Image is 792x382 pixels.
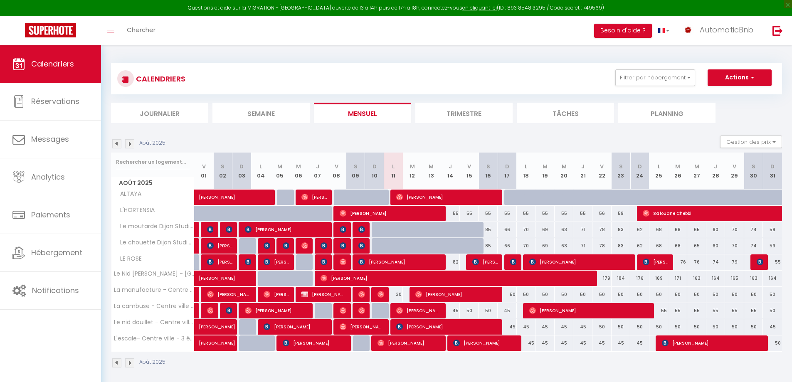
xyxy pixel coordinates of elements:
span: AutomaticBnb [700,25,753,35]
span: [PERSON_NAME] [340,254,346,270]
div: 60 [706,238,725,254]
span: [PERSON_NAME] [199,185,275,201]
abbr: V [733,163,736,170]
abbr: J [714,163,717,170]
th: 27 [687,153,706,190]
span: [PERSON_NAME] [453,335,517,351]
div: 82 [441,254,460,270]
div: 76 [668,254,687,270]
a: [PERSON_NAME] [195,271,214,286]
abbr: J [316,163,319,170]
div: 45 [573,335,592,351]
abbr: D [239,163,244,170]
div: 50 [706,319,725,335]
div: 74 [744,238,763,254]
span: [PERSON_NAME] [321,270,595,286]
p: Août 2025 [139,358,165,366]
span: [PERSON_NAME] [283,335,346,351]
abbr: S [486,163,490,170]
div: 69 [535,238,555,254]
abbr: V [600,163,604,170]
th: 13 [422,153,441,190]
th: 28 [706,153,725,190]
div: 164 [763,271,782,286]
div: 55 [517,206,536,221]
span: La cambuse - Centre ville - 3 étoiles [113,303,196,309]
span: [PERSON_NAME] [207,286,252,302]
th: 15 [460,153,479,190]
span: [PERSON_NAME] [264,286,289,302]
abbr: L [392,163,395,170]
div: 55 [573,206,592,221]
th: 26 [668,153,687,190]
div: 55 [498,206,517,221]
li: Mensuel [314,103,411,123]
span: [PERSON_NAME] [207,222,213,237]
abbr: D [505,163,509,170]
th: 12 [403,153,422,190]
div: 50 [763,303,782,318]
div: 50 [612,319,631,335]
div: 55 [555,206,574,221]
div: 56 [592,206,612,221]
div: 50 [763,335,782,351]
th: 14 [441,153,460,190]
abbr: S [752,163,755,170]
th: 04 [251,153,270,190]
div: 50 [592,319,612,335]
span: Août 2025 [111,177,194,189]
div: 74 [706,254,725,270]
div: 63 [555,222,574,237]
div: 50 [649,319,669,335]
img: Super Booking [25,23,76,37]
th: 21 [573,153,592,190]
div: 55 [725,303,744,318]
abbr: M [429,163,434,170]
span: L'escale- Centre ville - 3 étoiles [113,335,196,342]
abbr: J [449,163,452,170]
div: 50 [668,319,687,335]
span: [PERSON_NAME] [472,254,498,270]
div: 55 [535,206,555,221]
div: 50 [706,287,725,302]
div: 50 [687,287,706,302]
span: Chercher [127,25,155,34]
th: 24 [630,153,649,190]
div: 85 [479,238,498,254]
span: [PERSON_NAME] [358,222,365,237]
div: 55 [649,303,669,318]
div: 176 [630,271,649,286]
div: 70 [517,238,536,254]
div: 55 [479,206,498,221]
div: 50 [744,287,763,302]
abbr: M [694,163,699,170]
th: 02 [213,153,232,190]
div: 68 [668,222,687,237]
span: [PERSON_NAME] [340,222,346,237]
iframe: LiveChat chat widget [757,347,792,382]
div: 62 [630,238,649,254]
li: Trimestre [415,103,513,123]
div: 179 [592,271,612,286]
div: 55 [744,303,763,318]
th: 18 [517,153,536,190]
div: 70 [725,238,744,254]
div: 50 [498,287,517,302]
span: Le nid douillet - Centre ville - 3 étoiles [113,319,196,325]
abbr: L [259,163,262,170]
button: Actions [708,69,772,86]
span: [PERSON_NAME] [510,254,516,270]
button: Filtrer par hébergement [615,69,695,86]
div: 66 [498,222,517,237]
div: 68 [649,222,669,237]
button: Gestion des prix [720,136,782,148]
span: Analytics [31,172,65,182]
div: 50 [744,319,763,335]
div: 50 [535,287,555,302]
a: ... AutomaticBnb [676,16,764,45]
span: [PERSON_NAME] [199,315,237,330]
div: 60 [706,222,725,237]
div: 165 [725,271,744,286]
th: 08 [327,153,346,190]
th: 05 [270,153,289,190]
